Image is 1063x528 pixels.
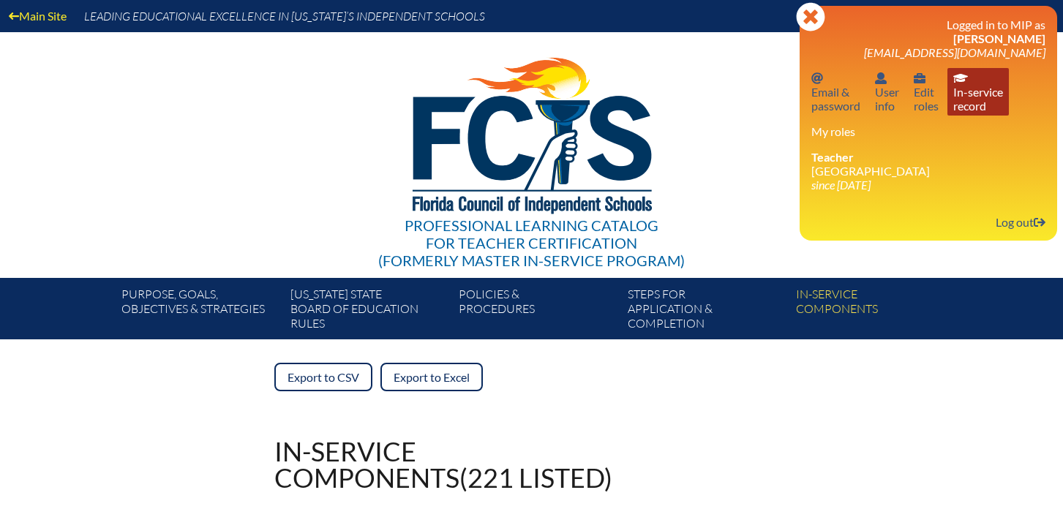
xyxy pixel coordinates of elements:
[869,68,905,116] a: User infoUserinfo
[811,178,871,192] i: since [DATE]
[790,284,958,339] a: In-servicecomponents
[285,284,453,339] a: [US_STATE] StateBoard of Education rules
[796,2,825,31] svg: Close
[811,150,854,164] span: Teacher
[864,45,1045,59] span: [EMAIL_ADDRESS][DOMAIN_NAME]
[875,72,887,84] svg: User info
[426,234,637,252] span: for Teacher Certification
[811,124,1045,138] h3: My roles
[805,68,866,116] a: Email passwordEmail &password
[953,72,968,84] svg: In-service record
[372,29,691,272] a: Professional Learning Catalog for Teacher Certification(formerly Master In-service Program)
[274,363,372,391] a: Export to CSV
[811,18,1045,59] h3: Logged in to MIP as
[811,72,823,84] svg: Email password
[953,31,1045,45] span: [PERSON_NAME]
[453,284,621,339] a: Policies &Procedures
[116,284,284,339] a: Purpose, goals,objectives & strategies
[380,32,683,232] img: FCISlogo221.eps
[1034,216,1045,228] svg: Log out
[990,212,1051,232] a: Log outLog out
[947,68,1009,116] a: In-service recordIn-servicerecord
[914,72,925,84] svg: User info
[378,216,685,269] div: Professional Learning Catalog (formerly Master In-service Program)
[274,438,612,491] h1: In-service components (221 listed)
[380,363,483,391] a: Export to Excel
[622,284,790,339] a: Steps forapplication & completion
[3,6,72,26] a: Main Site
[908,68,944,116] a: User infoEditroles
[811,150,1045,192] li: [GEOGRAPHIC_DATA]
